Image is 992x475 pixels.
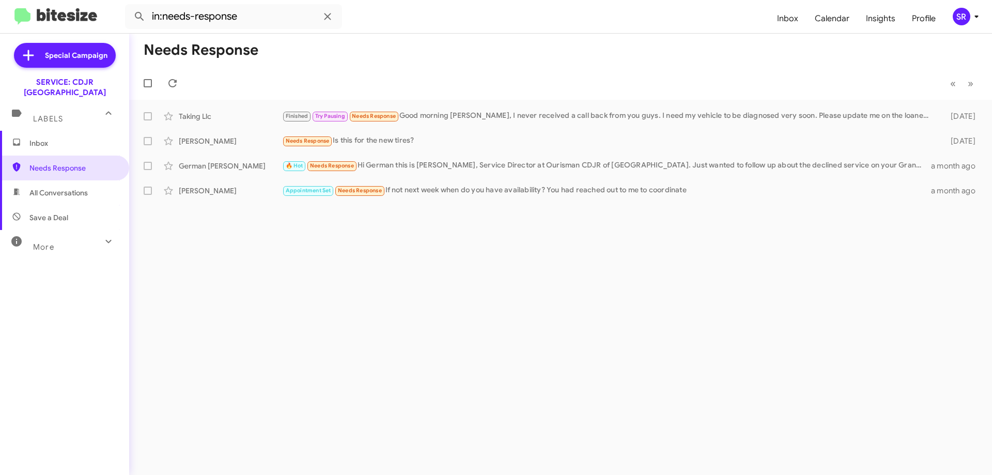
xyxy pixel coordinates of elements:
h1: Needs Response [144,42,258,58]
a: Calendar [807,4,858,34]
div: If not next week when do you have availability? You had reached out to me to coordinate [282,185,931,196]
div: a month ago [931,186,984,196]
span: More [33,242,54,252]
span: Needs Response [338,187,382,194]
span: Needs Response [286,137,330,144]
button: SR [944,8,981,25]
span: Appointment Set [286,187,331,194]
span: Save a Deal [29,212,68,223]
span: All Conversations [29,188,88,198]
span: » [968,77,973,90]
div: Taking Llc [179,111,282,121]
a: Inbox [769,4,807,34]
span: Needs Response [310,162,354,169]
a: Insights [858,4,904,34]
div: German [PERSON_NAME] [179,161,282,171]
span: Try Pausing [315,113,345,119]
div: [PERSON_NAME] [179,186,282,196]
span: « [950,77,956,90]
span: Inbox [29,138,117,148]
div: a month ago [931,161,984,171]
nav: Page navigation example [944,73,980,94]
span: Labels [33,114,63,124]
a: Profile [904,4,944,34]
a: Special Campaign [14,43,116,68]
div: [DATE] [934,136,984,146]
span: Finished [286,113,308,119]
span: Special Campaign [45,50,107,60]
div: SR [953,8,970,25]
span: Needs Response [352,113,396,119]
div: Good morning [PERSON_NAME], I never received a call back from you guys. I need my vehicle to be d... [282,110,934,122]
div: Is this for the new tires? [282,135,934,147]
input: Search [125,4,342,29]
div: Hi German this is [PERSON_NAME], Service Director at Ourisman CDJR of [GEOGRAPHIC_DATA]. Just wan... [282,160,931,172]
button: Next [962,73,980,94]
span: 🔥 Hot [286,162,303,169]
div: [DATE] [934,111,984,121]
button: Previous [944,73,962,94]
div: [PERSON_NAME] [179,136,282,146]
span: Needs Response [29,163,117,173]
